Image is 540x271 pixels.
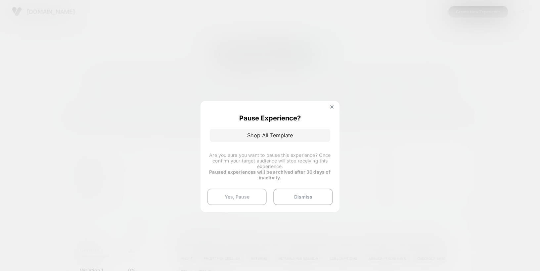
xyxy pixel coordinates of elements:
[330,105,334,109] img: close
[209,169,331,180] strong: Paused experiences will be archived after 30 days of inactivity.
[209,152,331,169] span: Are you sure you want to pause this experience? Once confirm your target audience will stop recei...
[210,129,330,142] p: Shop All Template
[273,189,333,205] button: Dismiss
[207,189,267,205] button: Yes, Pause
[239,114,301,122] p: Pause Experience?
